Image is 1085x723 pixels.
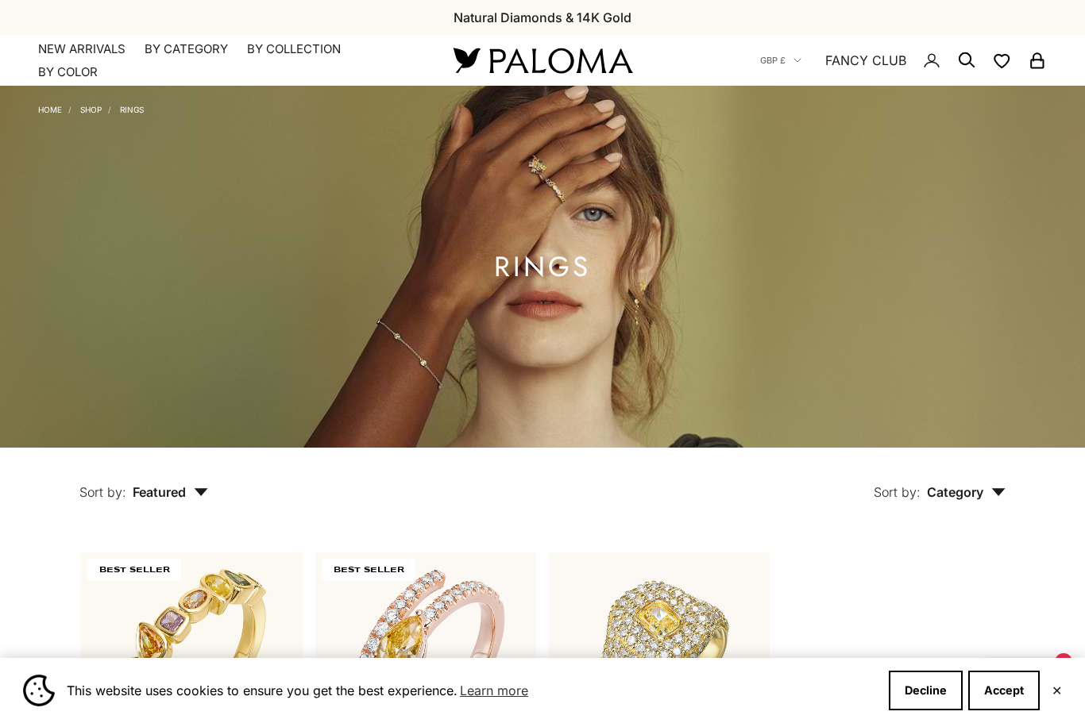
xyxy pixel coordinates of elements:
[458,679,531,702] a: Learn more
[87,559,181,581] span: BEST SELLER
[43,448,245,514] button: Sort by: Featured
[38,41,415,80] nav: Primary navigation
[67,679,876,702] span: This website uses cookies to ensure you get the best experience.
[760,53,801,67] button: GBP £
[80,105,102,114] a: Shop
[38,105,62,114] a: Home
[79,484,126,500] span: Sort by:
[968,671,1040,710] button: Accept
[145,41,228,57] summary: By Category
[760,35,1047,86] nav: Secondary navigation
[837,448,1042,514] button: Sort by: Category
[322,559,415,581] span: BEST SELLER
[889,671,963,710] button: Decline
[874,484,921,500] span: Sort by:
[247,41,341,57] summary: By Collection
[38,102,144,114] nav: Breadcrumb
[38,64,98,80] summary: By Color
[760,53,786,67] span: GBP £
[23,675,55,706] img: Cookie banner
[120,105,144,114] a: Rings
[825,50,906,71] a: FANCY CLUB
[494,257,591,277] h1: Rings
[927,484,1006,500] span: Category
[454,7,631,28] p: Natural Diamonds & 14K Gold
[1052,686,1062,695] button: Close
[133,484,208,500] span: Featured
[38,41,125,57] a: NEW ARRIVALS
